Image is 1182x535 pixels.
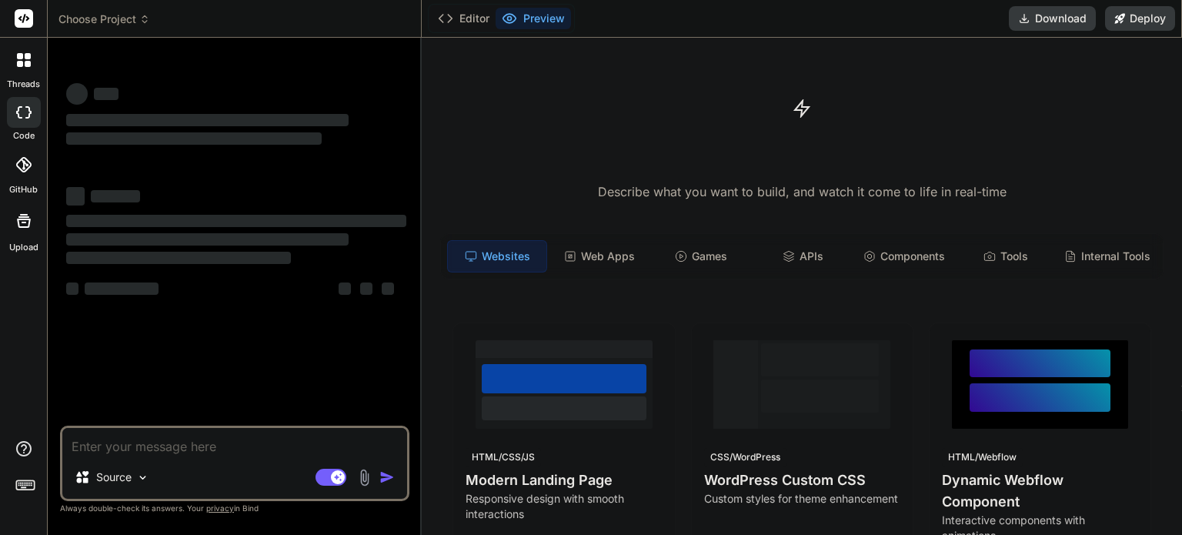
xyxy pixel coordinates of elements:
div: Web Apps [550,240,649,273]
button: Download [1009,6,1096,31]
span: ‌ [66,215,406,227]
label: GitHub [9,183,38,196]
h4: Modern Landing Page [466,470,662,491]
span: ‌ [66,114,349,126]
span: ‌ [66,83,88,105]
span: ‌ [66,233,349,246]
span: ‌ [94,88,119,100]
span: ‌ [66,283,78,295]
span: ‌ [66,252,291,264]
div: Internal Tools [1058,240,1157,273]
img: icon [379,470,395,485]
span: Choose Project [58,12,150,27]
div: HTML/CSS/JS [466,448,541,466]
span: ‌ [382,283,394,295]
span: ‌ [339,283,351,295]
div: HTML/Webflow [942,448,1023,466]
p: Source [96,470,132,485]
h4: Dynamic Webflow Component [942,470,1138,513]
p: Responsive design with smooth interactions [466,491,662,522]
span: ‌ [66,187,85,206]
div: Tools [957,240,1055,273]
button: Deploy [1105,6,1175,31]
span: ‌ [91,190,140,202]
img: Pick Models [136,471,149,484]
span: privacy [206,503,234,513]
label: code [13,129,35,142]
img: attachment [356,469,373,487]
button: Editor [432,8,496,29]
h4: WordPress Custom CSS [704,470,900,491]
span: ‌ [85,283,159,295]
h1: Turn ideas into code instantly [431,145,1173,173]
button: Preview [496,8,571,29]
p: Describe what you want to build, and watch it come to life in real-time [431,182,1173,202]
div: APIs [753,240,852,273]
p: Custom styles for theme enhancement [704,491,900,507]
p: Always double-check its answers. Your in Bind [60,501,409,516]
label: threads [7,78,40,91]
div: Websites [447,240,547,273]
div: Components [855,240,953,273]
span: ‌ [66,132,322,145]
div: Games [652,240,750,273]
span: ‌ [360,283,372,295]
label: Upload [9,241,38,254]
div: CSS/WordPress [704,448,786,466]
